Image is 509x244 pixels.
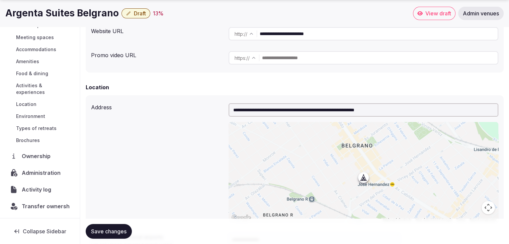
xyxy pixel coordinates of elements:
[121,8,150,18] button: Draft
[16,82,72,96] span: Activities & experiences
[91,48,223,59] div: Promo video URL
[16,58,39,65] span: Amenities
[230,214,252,222] img: Google
[22,202,74,210] span: Transfer ownership
[153,9,164,17] div: 13 %
[22,169,63,177] span: Administration
[16,34,54,41] span: Meeting spaces
[22,186,54,194] span: Activity log
[23,228,66,235] span: Collapse Sidebar
[5,166,74,180] a: Administration
[16,70,48,77] span: Food & dining
[416,218,452,222] span: Map data ©2025 Google
[5,224,74,239] button: Collapse Sidebar
[86,224,132,239] button: Save changes
[16,101,36,108] span: Location
[134,10,146,17] span: Draft
[16,137,40,144] span: Brochures
[5,136,74,145] a: Brochures
[5,33,74,42] a: Meeting spaces
[5,182,74,197] a: Activity log
[458,7,504,20] a: Admin venues
[91,228,126,235] span: Save changes
[413,7,455,20] a: View draft
[456,218,465,222] a: Terms
[5,199,74,213] button: Transfer ownership
[482,201,495,214] button: Map camera controls
[16,125,57,132] span: Types of retreats
[425,10,451,17] span: View draft
[5,45,74,54] a: Accommodations
[91,24,223,35] div: Website URL
[5,69,74,78] a: Food & dining
[86,83,109,91] h2: Location
[91,101,223,111] div: Address
[5,112,74,121] a: Environment
[470,218,496,222] a: Report a map error
[22,152,53,160] span: Ownership
[5,81,74,97] a: Activities & experiences
[5,124,74,133] a: Types of retreats
[153,9,164,17] button: 13%
[5,100,74,109] a: Location
[5,149,74,163] a: Ownership
[5,57,74,66] a: Amenities
[383,218,412,222] button: Keyboard shortcuts
[5,7,119,20] h1: Argenta Suites Belgrano
[16,46,56,53] span: Accommodations
[230,214,252,222] a: Open this area in Google Maps (opens a new window)
[16,113,45,120] span: Environment
[463,10,499,17] span: Admin venues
